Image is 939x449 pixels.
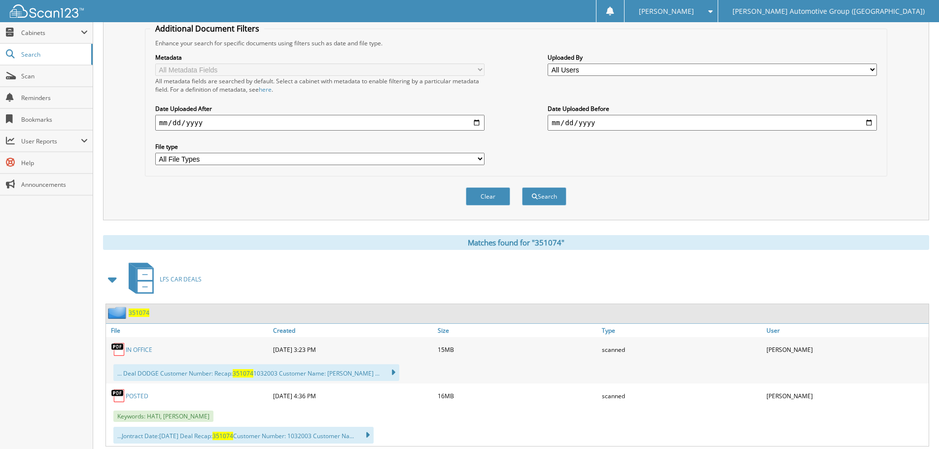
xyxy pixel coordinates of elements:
div: ... Deal DODGE Customer Number: Recap: 1032003 Customer Name: [PERSON_NAME] ... [113,364,399,381]
button: Search [522,187,566,206]
span: Search [21,50,86,59]
a: POSTED [126,392,148,400]
div: ...Jontract Date:[DATE] Deal Recap: Customer Number: 1032003 Customer Na... [113,427,374,444]
a: Size [435,324,600,337]
span: 351074 [233,369,253,378]
label: Date Uploaded After [155,104,485,113]
div: [DATE] 4:36 PM [271,386,435,406]
img: PDF.png [111,342,126,357]
span: [PERSON_NAME] Automotive Group ([GEOGRAPHIC_DATA]) [732,8,925,14]
span: Bookmarks [21,115,88,124]
a: Type [599,324,764,337]
a: 351074 [129,309,149,317]
button: Clear [466,187,510,206]
span: Cabinets [21,29,81,37]
div: [DATE] 3:23 PM [271,340,435,359]
div: 15MB [435,340,600,359]
span: User Reports [21,137,81,145]
label: Metadata [155,53,485,62]
input: end [548,115,877,131]
a: IN OFFICE [126,345,152,354]
div: 16MB [435,386,600,406]
div: scanned [599,340,764,359]
a: LFS CAR DEALS [123,260,202,299]
iframe: Chat Widget [890,402,939,449]
span: Scan [21,72,88,80]
span: LFS CAR DEALS [160,275,202,283]
img: folder2.png [108,307,129,319]
label: Uploaded By [548,53,877,62]
a: User [764,324,929,337]
span: 351074 [212,432,233,440]
span: Reminders [21,94,88,102]
div: [PERSON_NAME] [764,340,929,359]
label: Date Uploaded Before [548,104,877,113]
legend: Additional Document Filters [150,23,264,34]
a: File [106,324,271,337]
span: [PERSON_NAME] [639,8,694,14]
div: Enhance your search for specific documents using filters such as date and file type. [150,39,882,47]
span: Keywords: HATI, [PERSON_NAME] [113,411,213,422]
label: File type [155,142,485,151]
img: PDF.png [111,388,126,403]
span: Announcements [21,180,88,189]
div: All metadata fields are searched by default. Select a cabinet with metadata to enable filtering b... [155,77,485,94]
div: scanned [599,386,764,406]
span: Help [21,159,88,167]
input: start [155,115,485,131]
a: here [259,85,272,94]
div: Matches found for "351074" [103,235,929,250]
a: Created [271,324,435,337]
div: [PERSON_NAME] [764,386,929,406]
img: scan123-logo-white.svg [10,4,84,18]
